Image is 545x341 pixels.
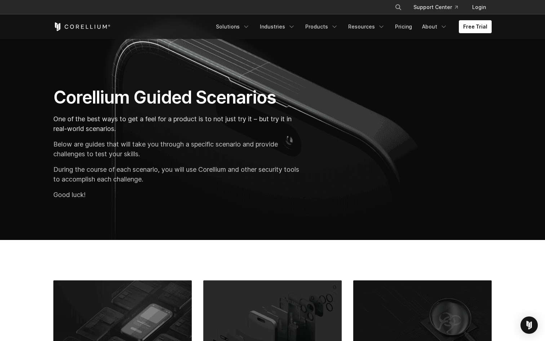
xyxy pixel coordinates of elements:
[212,20,254,33] a: Solutions
[459,20,492,33] a: Free Trial
[53,190,303,200] p: Good luck!
[53,139,303,159] p: Below are guides that will take you through a specific scenario and provide challenges to test yo...
[344,20,389,33] a: Resources
[466,1,492,14] a: Login
[256,20,300,33] a: Industries
[392,1,405,14] button: Search
[520,316,538,334] div: Open Intercom Messenger
[212,20,492,33] div: Navigation Menu
[386,1,492,14] div: Navigation Menu
[53,114,303,134] p: One of the best ways to get a feel for a product is to not just try it – but try it in real-world...
[418,20,452,33] a: About
[53,22,111,31] a: Corellium Home
[53,165,303,184] p: During the course of each scenario, you will use Corellium and other security tools to accomplish...
[53,87,303,108] h1: Corellium Guided Scenarios
[391,20,416,33] a: Pricing
[301,20,342,33] a: Products
[408,1,464,14] a: Support Center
